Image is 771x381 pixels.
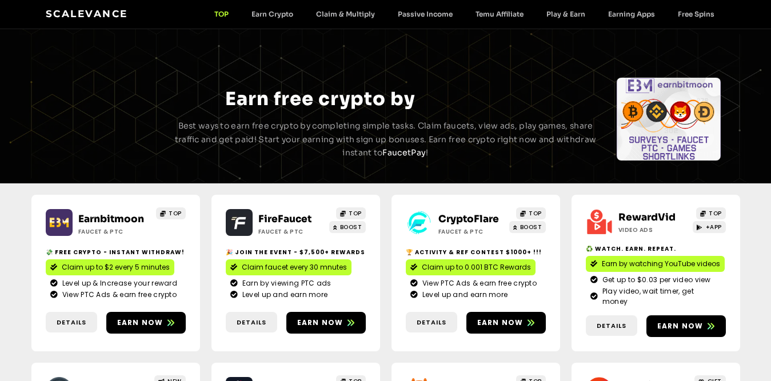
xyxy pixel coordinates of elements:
[696,207,726,219] a: TOP
[50,78,154,161] div: Slides
[618,211,676,223] a: RewardVid
[226,259,351,275] a: Claim faucet every 30 mnutes
[535,10,597,18] a: Play & Earn
[466,312,546,334] a: Earn now
[117,318,163,328] span: Earn now
[286,312,366,334] a: Earn now
[240,10,305,18] a: Earn Crypto
[520,223,542,231] span: BOOST
[78,213,144,225] a: Earnbitmoon
[693,221,726,233] a: +APP
[78,227,150,236] h2: Faucet & PTC
[237,318,266,327] span: Details
[529,209,542,218] span: TOP
[666,10,726,18] a: Free Spins
[226,312,277,333] a: Details
[239,278,331,288] span: Earn by viewing PTC ads
[597,10,666,18] a: Earning Apps
[106,312,186,334] a: Earn now
[329,221,366,233] a: BOOST
[646,315,726,337] a: Earn now
[509,221,546,233] a: BOOST
[422,262,531,272] span: Claim up to 0.001 BTC Rewards
[258,213,311,225] a: FireFaucet
[156,207,186,219] a: TOP
[600,286,721,307] span: Play video, wait timer, get money
[602,259,720,269] span: Earn by watching YouTube videos
[382,147,426,158] a: FaucetPay
[225,87,415,110] span: Earn free crypto by
[258,227,330,236] h2: Faucet & PTC
[438,213,499,225] a: CryptoFlare
[297,318,343,328] span: Earn now
[406,312,457,333] a: Details
[226,248,366,256] h2: 🎉 Join the event - $7,500+ Rewards
[709,209,722,218] span: TOP
[618,226,690,234] h2: Video ads
[617,78,721,161] div: Slides
[242,262,347,272] span: Claim faucet every 30 mnutes
[203,10,240,18] a: TOP
[657,321,704,331] span: Earn now
[464,10,535,18] a: Temu Affiliate
[586,256,725,272] a: Earn by watching YouTube videos
[420,278,537,288] span: View PTC Ads & earn free crypto
[597,321,626,331] span: Details
[203,10,726,18] nav: Menu
[586,315,637,336] a: Details
[169,209,182,218] span: TOP
[706,223,722,231] span: +APP
[600,275,711,285] span: Get up to $0.03 per video view
[586,244,726,253] h2: ♻️ Watch. Earn. Repeat.
[336,207,366,219] a: TOP
[59,278,177,288] span: Level up & Increase your reward
[349,209,362,218] span: TOP
[46,312,97,333] a: Details
[406,259,536,275] a: Claim up to 0.001 BTC Rewards
[46,8,128,19] a: Scalevance
[516,207,546,219] a: TOP
[340,223,362,231] span: BOOST
[477,318,524,328] span: Earn now
[239,290,328,300] span: Level up and earn more
[438,227,510,236] h2: Faucet & PTC
[305,10,386,18] a: Claim & Multiply
[57,318,86,327] span: Details
[420,290,508,300] span: Level up and earn more
[62,262,170,272] span: Claim up to $2 every 5 minutes
[46,248,186,256] h2: 💸 Free crypto - Instant withdraw!
[386,10,464,18] a: Passive Income
[46,259,174,275] a: Claim up to $2 every 5 minutes
[417,318,446,327] span: Details
[173,119,598,160] p: Best ways to earn free crypto by completing simple tasks. Claim faucets, view ads, play games, sh...
[59,290,177,300] span: View PTC Ads & earn free crypto
[406,248,546,256] h2: 🏆 Activity & ref contest $1000+ !!!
